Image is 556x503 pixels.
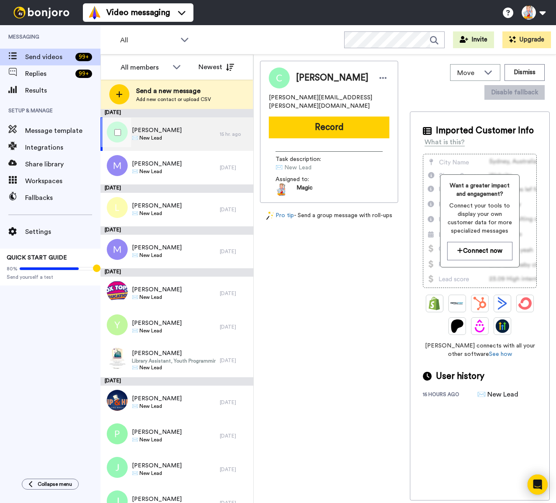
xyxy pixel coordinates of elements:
[107,390,128,411] img: 59b673a4-45b9-4275-b1e2-9ecd2225710e.jpg
[106,7,170,18] span: Video messaging
[132,358,216,364] span: Library Assistant, Youth Programming
[25,193,100,203] span: Fallbacks
[436,370,484,383] span: User history
[473,319,486,333] img: Drip
[25,86,100,96] span: Results
[132,160,182,168] span: [PERSON_NAME]
[132,210,182,217] span: ✉️ New Lead
[220,206,249,213] div: [DATE]
[269,93,389,110] span: [PERSON_NAME][EMAIL_ADDRESS][PERSON_NAME][DOMAIN_NAME]
[296,72,368,84] span: [PERSON_NAME]
[132,285,182,294] span: [PERSON_NAME]
[132,244,182,252] span: [PERSON_NAME]
[425,137,465,147] div: What is this?
[447,242,512,260] button: Connect now
[132,135,182,141] span: ✉️ New Lead
[220,164,249,171] div: [DATE]
[423,391,477,399] div: 15 hours ago
[132,252,182,259] span: ✉️ New Lead
[428,297,441,310] img: Shopify
[220,399,249,406] div: [DATE]
[457,68,480,78] span: Move
[100,377,253,386] div: [DATE]
[436,124,534,137] span: Imported Customer Info
[38,481,72,487] span: Collapse menu
[107,197,128,218] img: l.png
[100,109,253,117] div: [DATE]
[528,474,548,495] div: Open Intercom Messenger
[7,265,18,272] span: 80%
[132,428,182,436] span: [PERSON_NAME]
[220,324,249,330] div: [DATE]
[496,319,509,333] img: GoHighLevel
[107,155,128,176] img: m.png
[275,184,288,196] img: 15d1c799-1a2a-44da-886b-0dc1005ab79c-1524146106.jpg
[107,423,128,444] img: p.png
[220,466,249,473] div: [DATE]
[132,470,182,477] span: ✉️ New Lead
[132,202,182,210] span: [PERSON_NAME]
[22,479,79,490] button: Collapse menu
[484,85,545,100] button: Disable fallback
[266,211,294,220] a: Pro tip
[220,248,249,255] div: [DATE]
[473,297,486,310] img: Hubspot
[107,314,128,335] img: y.png
[489,351,512,357] a: See how
[25,69,72,79] span: Replies
[220,290,249,297] div: [DATE]
[100,226,253,235] div: [DATE]
[275,175,334,184] span: Assigned to:
[450,297,464,310] img: Ontraport
[266,211,274,220] img: magic-wand.svg
[502,31,551,48] button: Upgrade
[132,436,182,443] span: ✉️ New Lead
[132,126,182,135] span: [PERSON_NAME]
[275,163,355,172] span: ✉️ New Lead
[75,70,92,78] div: 99 +
[25,227,100,237] span: Settings
[269,67,290,88] img: Image of Christa Babcock
[100,184,253,193] div: [DATE]
[447,202,512,235] span: Connect your tools to display your own customer data for more specialized messages
[496,297,509,310] img: ActiveCampaign
[136,86,211,96] span: Send a new message
[107,239,128,260] img: m.png
[25,176,100,186] span: Workspaces
[296,184,313,196] span: Magic
[132,168,182,175] span: ✉️ New Lead
[132,403,182,410] span: ✉️ New Lead
[25,159,100,169] span: Share library
[75,53,92,61] div: 99 +
[453,31,494,48] button: Invite
[7,274,94,280] span: Send yourself a test
[269,117,389,138] button: Record
[132,364,216,371] span: ✉️ New Lead
[220,433,249,439] div: [DATE]
[107,348,128,369] img: f5293879-49d2-47e0-9271-1106407f3287.jpg
[107,281,128,302] img: f0d42934-fc6c-4f86-b450-c12ca44e4693.jpg
[10,7,73,18] img: bj-logo-header-white.svg
[220,131,249,137] div: 15 hr. ago
[132,462,182,470] span: [PERSON_NAME]
[120,35,176,45] span: All
[93,264,100,272] div: Tooltip anchor
[100,268,253,277] div: [DATE]
[132,327,182,334] span: ✉️ New Lead
[132,394,182,403] span: [PERSON_NAME]
[132,294,182,301] span: ✉️ New Lead
[121,62,168,73] div: All members
[107,457,128,478] img: j.png
[423,342,537,358] span: [PERSON_NAME] connects with all your other software
[450,319,464,333] img: Patreon
[220,357,249,364] div: [DATE]
[25,52,72,62] span: Send videos
[192,59,240,75] button: Newest
[518,297,532,310] img: ConvertKit
[275,155,334,163] span: Task description :
[136,96,211,103] span: Add new contact or upload CSV
[260,211,398,220] div: - Send a group message with roll-ups
[7,255,67,261] span: QUICK START GUIDE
